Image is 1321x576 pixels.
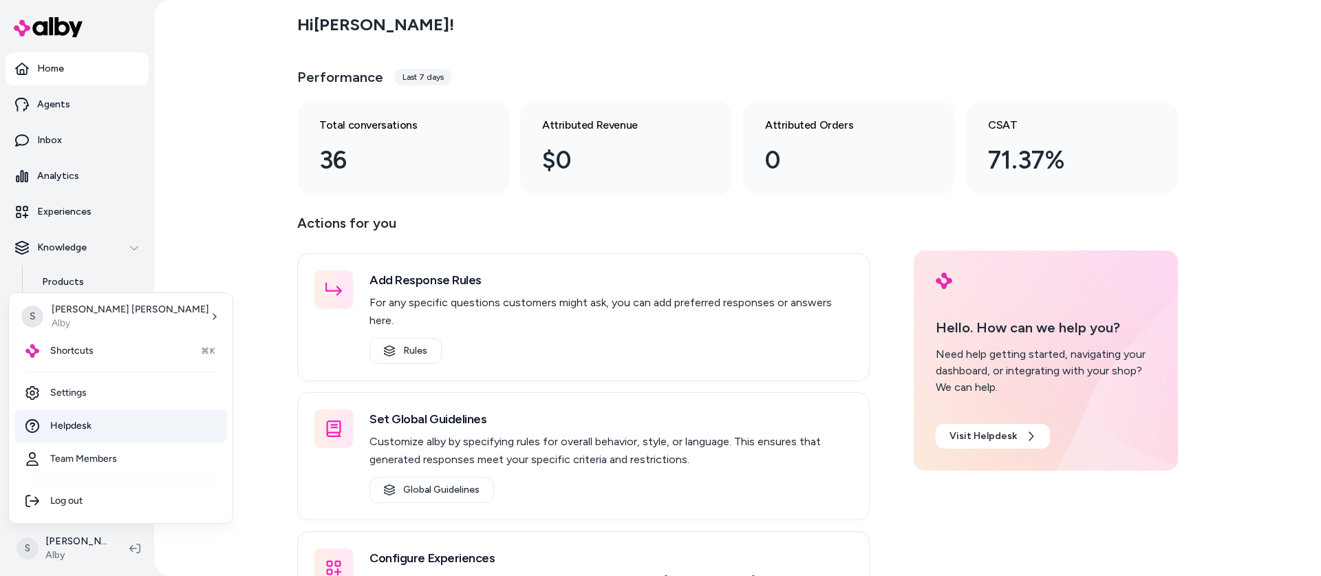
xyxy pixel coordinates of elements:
[21,306,43,328] span: S
[14,484,227,518] div: Log out
[50,419,92,433] span: Helpdesk
[52,317,209,330] p: Alby
[14,442,227,476] a: Team Members
[14,376,227,409] a: Settings
[50,344,94,358] span: Shortcuts
[25,344,39,358] img: alby Logo
[201,345,216,356] span: ⌘K
[52,303,209,317] p: [PERSON_NAME] [PERSON_NAME]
